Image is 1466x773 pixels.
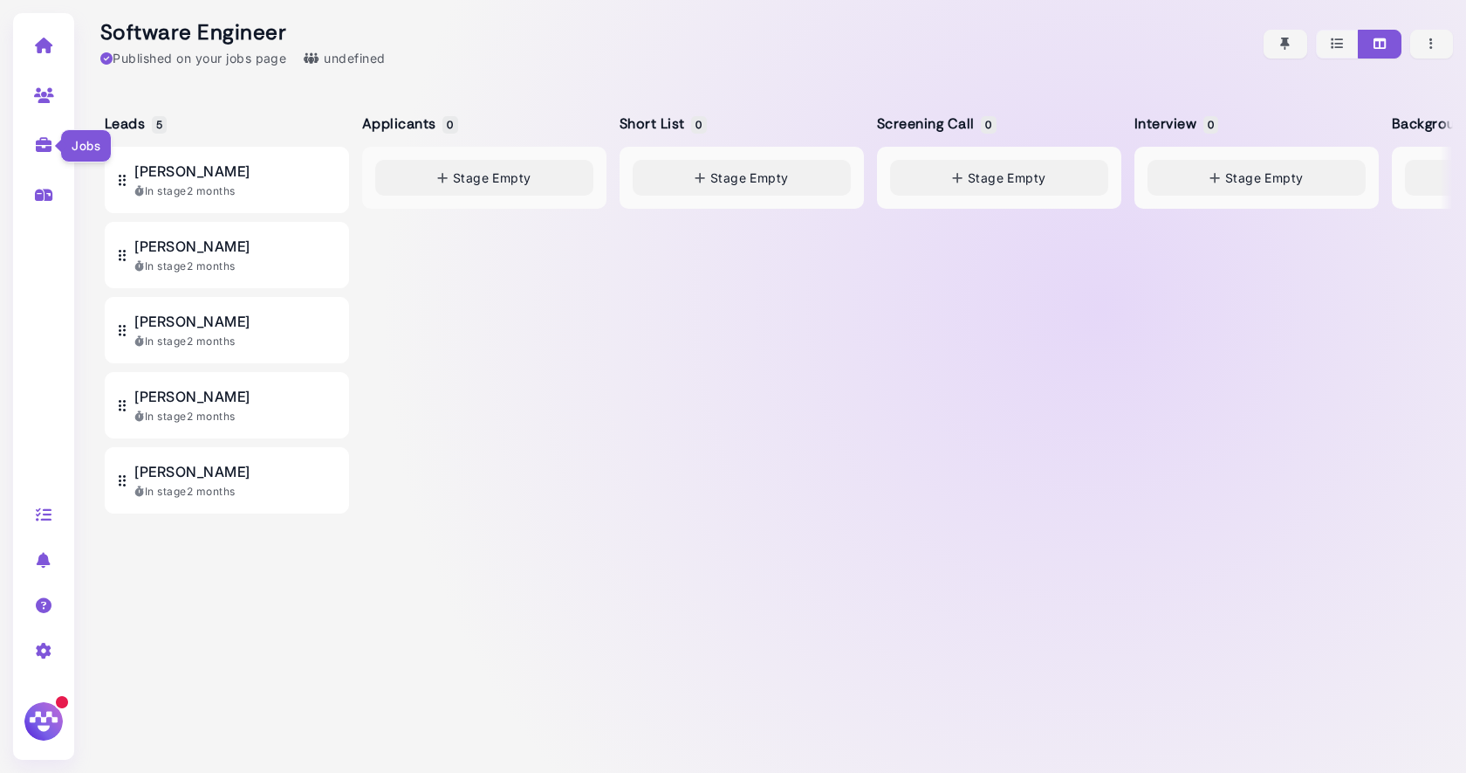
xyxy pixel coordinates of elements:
[105,147,349,213] button: [PERSON_NAME] In stage2 months
[691,116,706,134] span: 0
[105,447,349,514] button: [PERSON_NAME] In stage2 months
[105,222,349,288] button: [PERSON_NAME] In stage2 months
[968,169,1046,187] span: Stage Empty
[1203,116,1218,134] span: 0
[134,484,335,500] div: In stage 2 months
[134,183,335,199] div: In stage 2 months
[710,169,789,187] span: Stage Empty
[1225,169,1304,187] span: Stage Empty
[22,700,65,743] img: Megan
[134,461,250,482] span: [PERSON_NAME]
[877,115,994,132] h5: Screening Call
[304,49,385,67] div: undefined
[442,116,457,134] span: 0
[152,116,167,134] span: 5
[105,115,164,132] h5: Leads
[453,169,531,187] span: Stage Empty
[134,161,250,182] span: [PERSON_NAME]
[362,115,456,132] h5: Applicants
[17,121,72,167] a: Jobs
[134,311,250,332] span: [PERSON_NAME]
[1134,115,1216,132] h5: Interview
[100,20,386,45] h2: Software Engineer
[60,129,112,162] div: Jobs
[134,386,250,407] span: [PERSON_NAME]
[100,49,286,67] div: Published on your jobs page
[134,236,250,257] span: [PERSON_NAME]
[620,115,704,132] h5: Short List
[981,116,996,134] span: 0
[134,259,335,274] div: In stage 2 months
[134,409,335,424] div: In stage 2 months
[105,297,349,363] button: [PERSON_NAME] In stage2 months
[134,334,335,349] div: In stage 2 months
[105,372,349,438] button: [PERSON_NAME] In stage2 months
